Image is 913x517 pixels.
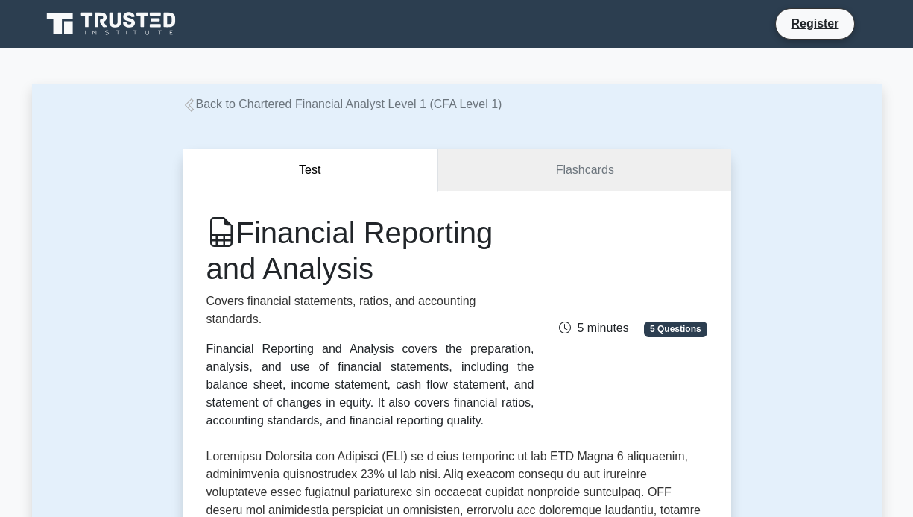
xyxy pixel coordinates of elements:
span: 5 minutes [559,322,628,334]
p: Covers financial statements, ratios, and accounting standards. [206,292,534,328]
div: Financial Reporting and Analysis covers the preparation, analysis, and use of financial statement... [206,340,534,430]
span: 5 Questions [644,322,707,336]
a: Register [782,14,847,33]
button: Test [183,149,439,192]
h1: Financial Reporting and Analysis [206,215,534,286]
a: Back to Chartered Financial Analyst Level 1 (CFA Level 1) [183,98,502,110]
a: Flashcards [438,149,730,192]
